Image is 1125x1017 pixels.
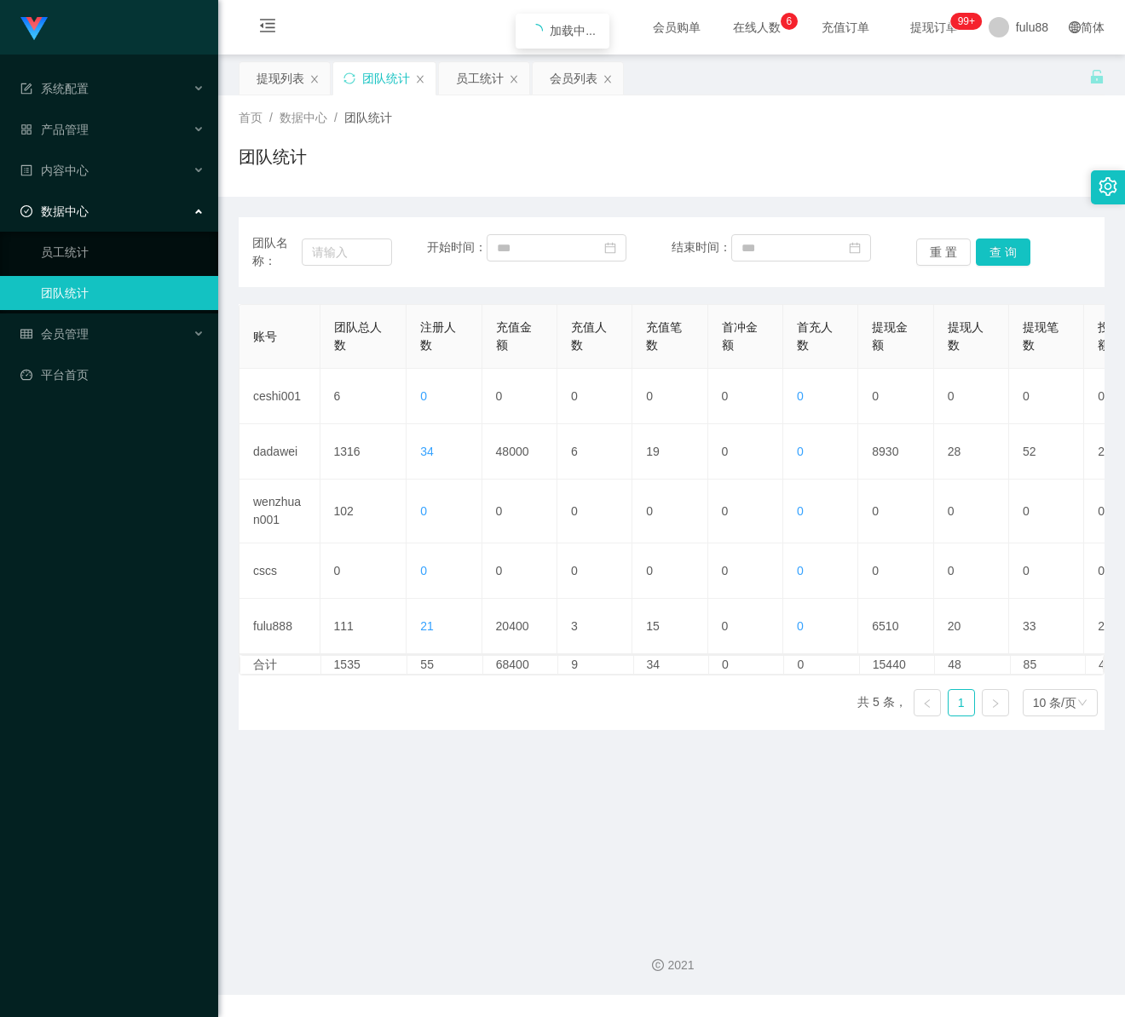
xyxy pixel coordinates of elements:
p: 6 [787,13,793,30]
td: 33 [1009,599,1084,654]
td: 0 [1009,543,1084,599]
td: 6510 [858,599,933,654]
td: dadawei [239,424,320,480]
td: 0 [709,656,784,674]
div: 提现列表 [257,62,304,95]
span: 提现人数 [948,320,984,352]
i: 图标: copyright [652,959,664,971]
span: 数据中心 [20,204,89,218]
td: 34 [634,656,709,674]
td: 0 [934,543,1009,599]
td: 0 [482,369,557,424]
a: 图标: dashboard平台首页 [20,358,205,392]
i: 图标: down [1077,698,1087,710]
span: 团队总人数 [334,320,382,352]
span: 充值人数 [571,320,607,352]
i: 图标: menu-fold [239,1,297,55]
td: 8930 [858,424,933,480]
span: 首页 [239,111,262,124]
td: 111 [320,599,407,654]
a: 团队统计 [41,276,205,310]
button: 查 询 [976,238,1030,266]
span: 34 [420,445,434,458]
div: 团队统计 [362,62,410,95]
span: 系统配置 [20,82,89,95]
td: 6 [557,424,632,480]
td: 19 [632,424,707,480]
span: 提现订单 [902,21,966,33]
span: 21 [420,619,434,633]
span: 团队统计 [344,111,392,124]
td: 合计 [240,656,321,674]
td: 0 [708,599,783,654]
td: 15440 [860,656,935,674]
span: 首充人数 [797,320,833,352]
td: wenzhuan001 [239,480,320,543]
span: / [269,111,273,124]
i: 图标: sync [343,72,355,84]
i: 图标: right [990,698,1001,709]
td: 0 [632,543,707,599]
td: 0 [784,656,859,674]
td: 0 [482,480,557,543]
td: ceshi001 [239,369,320,424]
td: 0 [858,369,933,424]
button: 重 置 [916,238,971,266]
i: 图标: global [1069,21,1081,33]
td: 3 [557,599,632,654]
span: 账号 [253,330,277,343]
td: 20 [934,599,1009,654]
span: 在线人数 [724,21,789,33]
td: 102 [320,480,407,543]
i: 图标: form [20,83,32,95]
td: 0 [934,369,1009,424]
i: 图标: left [922,698,932,709]
span: 注册人数 [420,320,456,352]
i: 图标: profile [20,164,32,176]
td: 0 [858,543,933,599]
i: 图标: check-circle-o [20,205,32,217]
li: 1 [948,689,975,716]
i: 图标: calendar [849,242,861,254]
td: 85 [1011,656,1086,674]
span: 数据中心 [280,111,327,124]
td: 0 [708,480,783,543]
input: 请输入 [302,238,392,266]
div: 2021 [232,957,1111,974]
i: 图标: close [309,74,320,84]
i: 图标: calendar [604,242,616,254]
span: 0 [797,445,804,458]
td: 0 [708,369,783,424]
li: 上一页 [914,689,941,716]
td: 20400 [482,599,557,654]
td: 52 [1009,424,1084,480]
i: icon: loading [529,24,543,37]
td: 68400 [483,656,558,674]
li: 下一页 [982,689,1009,716]
span: 产品管理 [20,123,89,136]
a: 员工统计 [41,235,205,269]
td: 1316 [320,424,407,480]
span: 充值订单 [813,21,878,33]
span: 充值笔数 [646,320,682,352]
td: 0 [482,543,557,599]
span: 0 [420,389,427,403]
div: 员工统计 [456,62,504,95]
i: 图标: close [509,74,519,84]
td: 0 [557,543,632,599]
div: 会员列表 [550,62,597,95]
td: fulu888 [239,599,320,654]
td: 1535 [321,656,408,674]
td: 0 [708,543,783,599]
span: 结束时间： [672,240,731,254]
td: 48000 [482,424,557,480]
i: 图标: close [415,74,425,84]
span: 0 [420,504,427,518]
span: 0 [797,619,804,633]
span: 提现笔数 [1023,320,1059,352]
span: 会员管理 [20,327,89,341]
span: 0 [797,504,804,518]
td: 0 [320,543,407,599]
li: 共 5 条， [857,689,907,716]
i: 图标: table [20,328,32,340]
